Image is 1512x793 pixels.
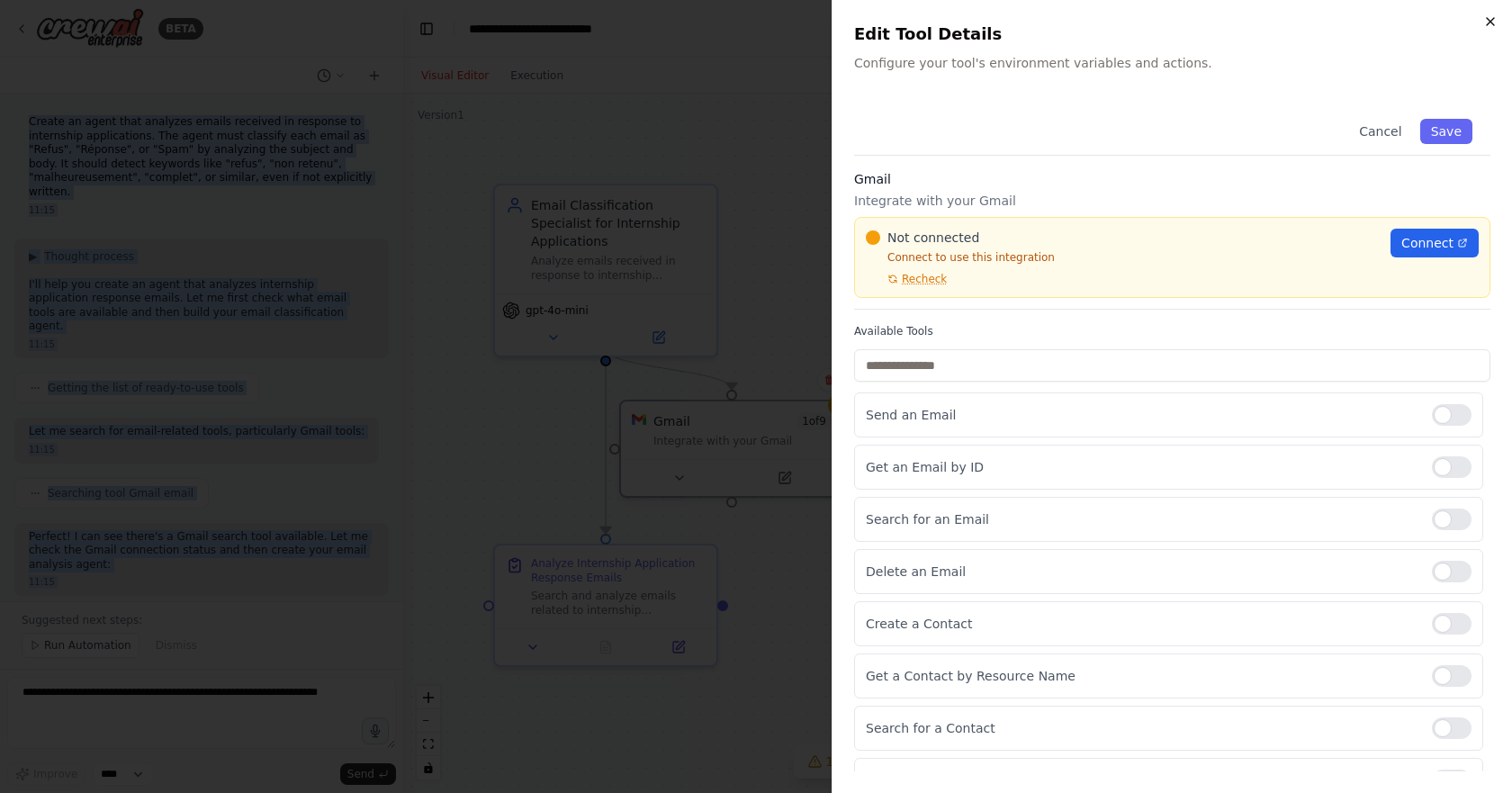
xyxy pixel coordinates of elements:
span: Recheck [902,272,947,286]
p: Get a Contact by Resource Name [866,667,1417,685]
a: Connect [1390,229,1479,257]
h2: Edit Tool Details [854,22,1490,47]
p: Send an Email [866,406,1417,424]
h3: Gmail [854,170,1490,188]
p: Get an Email by ID [866,458,1417,476]
span: Connect [1401,234,1453,252]
p: Configure your tool's environment variables and actions. [854,54,1490,72]
p: Connect to use this integration [866,250,1380,265]
p: Search for an Email [866,510,1417,528]
p: Search for a Contact [866,719,1417,737]
button: Cancel [1348,119,1412,144]
label: Available Tools [854,324,1490,338]
p: Integrate with your Gmail [854,192,1490,210]
p: Delete an Email [866,563,1417,581]
button: Recheck [866,272,947,286]
button: Save [1420,119,1472,144]
p: Create a Contact [866,615,1417,633]
span: Not connected [887,229,979,247]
